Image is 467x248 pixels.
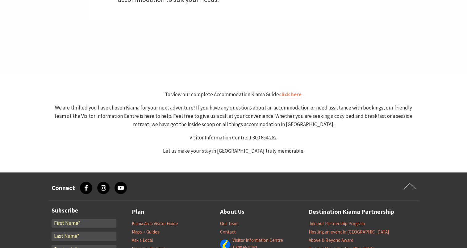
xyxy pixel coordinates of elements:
[132,229,160,235] a: Maps + Guides
[51,147,416,155] p: Let us make your stay in [GEOGRAPHIC_DATA] truly memorable.
[51,134,416,142] p: Visitor Information Centre: 1 300 654 262.
[52,184,75,192] h3: Connect
[132,221,178,227] a: Kiama Area Visitor Guide
[279,91,302,98] a: click here
[309,229,389,235] a: Hosting an event in [GEOGRAPHIC_DATA]
[309,207,394,217] a: Destination Kiama Partnership
[220,229,236,235] a: Contact
[309,221,365,227] a: Join our Partnership Program
[232,237,283,243] a: Visitor Information Centre
[51,90,416,99] p: To view our complete Accommodation Kiama Guide .
[51,104,416,129] p: We are thrilled you have chosen Kiama for your next adventure! If you have any questions about an...
[52,219,116,228] input: First Name*
[309,237,353,243] a: Above & Beyond Award
[52,207,116,214] h3: Subscribe
[132,237,153,243] a: Ask a Local
[220,207,244,217] a: About Us
[52,232,116,241] input: Last Name*
[132,207,144,217] a: Plan
[220,221,239,227] a: Our Team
